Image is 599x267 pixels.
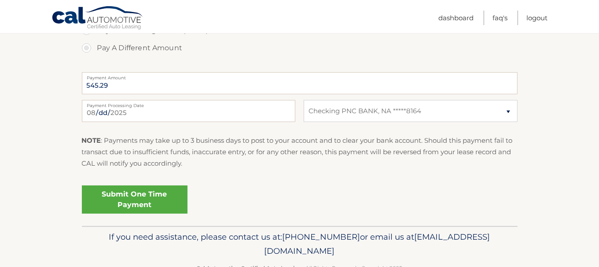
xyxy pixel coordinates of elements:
[438,11,474,25] a: Dashboard
[82,100,295,122] input: Payment Date
[82,39,518,57] label: Pay A Different Amount
[82,72,518,79] label: Payment Amount
[51,6,144,31] a: Cal Automotive
[88,230,512,258] p: If you need assistance, please contact us at: or email us at
[82,136,101,145] strong: NOTE
[82,185,187,214] a: Submit One Time Payment
[82,100,295,107] label: Payment Processing Date
[283,232,360,242] span: [PHONE_NUMBER]
[492,11,507,25] a: FAQ's
[82,135,518,170] p: : Payments may take up to 3 business days to post to your account and to clear your bank account....
[265,232,490,256] span: [EMAIL_ADDRESS][DOMAIN_NAME]
[82,72,518,94] input: Payment Amount
[526,11,548,25] a: Logout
